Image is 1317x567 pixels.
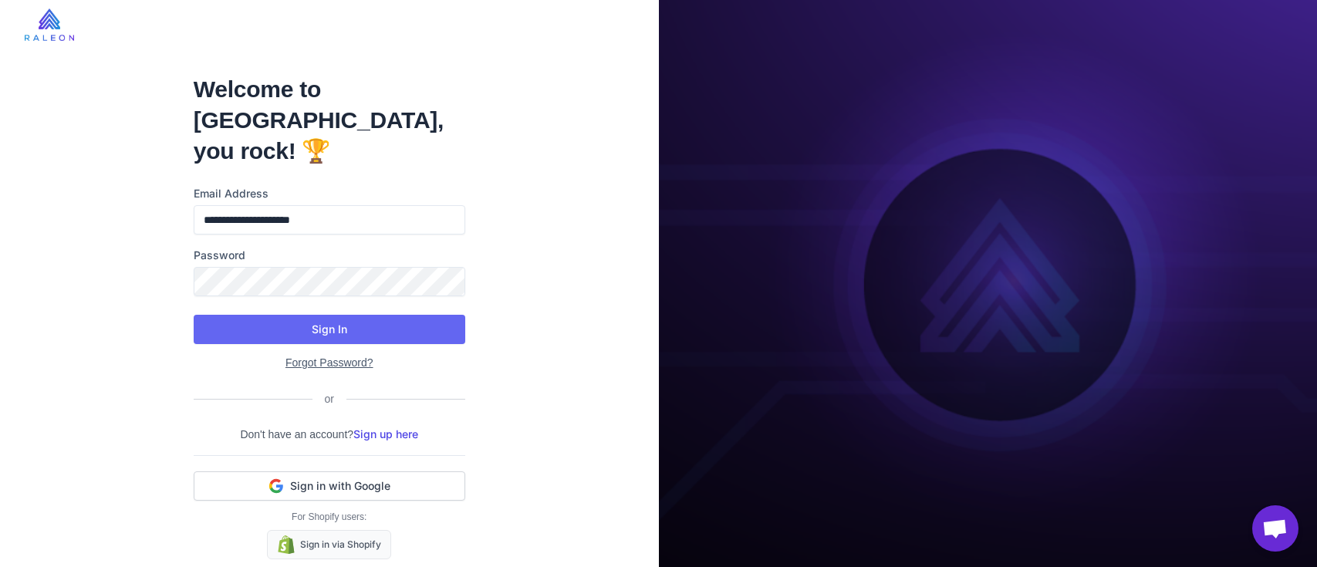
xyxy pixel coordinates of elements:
a: Sign in via Shopify [267,530,391,559]
h1: Welcome to [GEOGRAPHIC_DATA], you rock! 🏆 [194,74,465,167]
label: Password [194,247,465,264]
div: Open chat [1252,505,1298,552]
p: Don't have an account? [194,426,465,443]
a: Forgot Password? [284,356,374,370]
img: raleon-logo-whitebg.9aac0268.jpg [25,8,74,41]
button: Sign in with Google [194,471,465,501]
span: Sign in with Google [290,478,390,494]
a: Sign up here [356,427,421,440]
div: or [312,390,346,407]
p: For Shopify users: [194,510,465,524]
label: Email Address [194,185,465,202]
button: Sign In [194,315,465,344]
